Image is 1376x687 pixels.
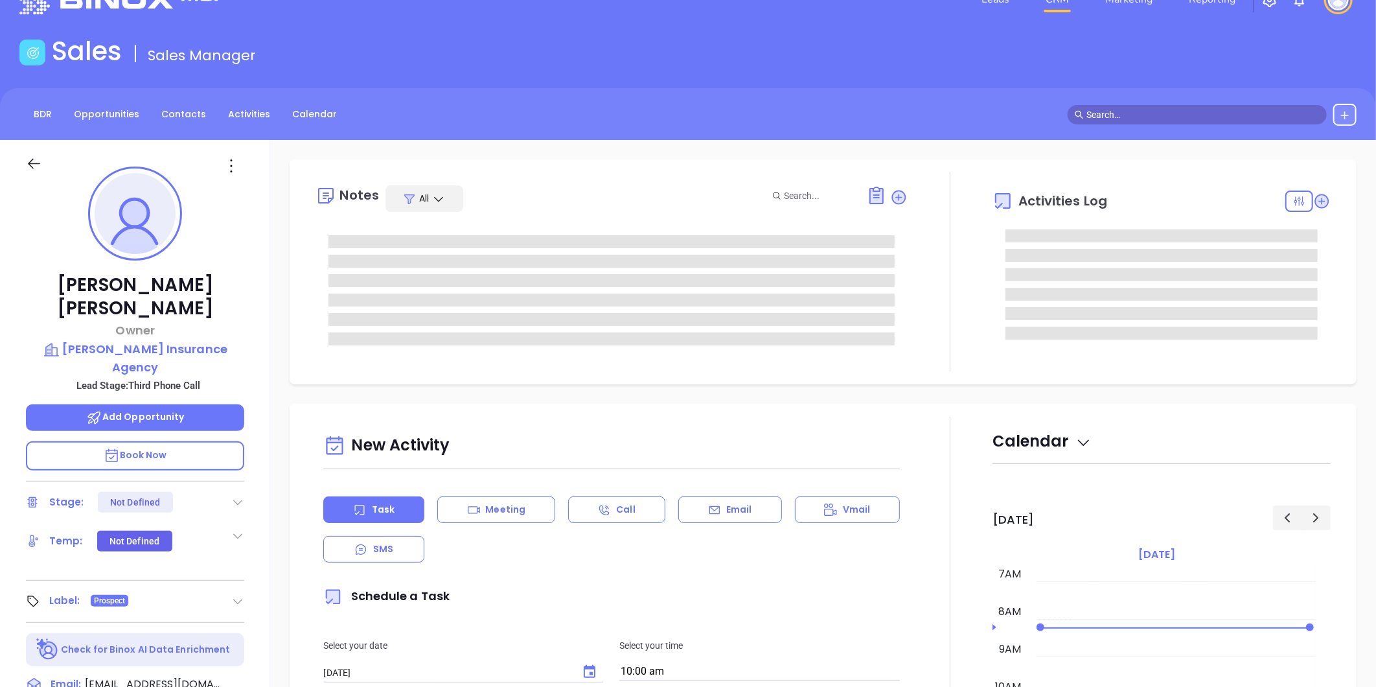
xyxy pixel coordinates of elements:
[66,104,147,125] a: Opportunities
[26,104,60,125] a: BDR
[323,588,450,604] span: Schedule a Task
[992,430,1092,452] span: Calendar
[1301,506,1331,530] button: Next day
[49,531,83,551] div: Temp:
[32,377,244,394] p: Lead Stage: Third Phone Call
[49,493,84,512] div: Stage:
[110,492,160,513] div: Not Defined
[996,642,1024,657] div: 9am
[220,104,278,125] a: Activities
[26,340,244,376] a: [PERSON_NAME] Insurance Agency
[148,45,256,65] span: Sales Manager
[485,503,525,517] p: Meeting
[323,430,900,463] div: New Activity
[49,591,80,611] div: Label:
[1273,506,1302,530] button: Previous day
[104,448,167,461] span: Book Now
[95,173,176,254] img: profile-user
[52,36,122,67] h1: Sales
[996,566,1024,582] div: 7am
[86,410,185,423] span: Add Opportunity
[843,503,871,517] p: Vmail
[94,594,126,608] span: Prospect
[26,274,244,320] p: [PERSON_NAME] [PERSON_NAME]
[992,513,1034,527] h2: [DATE]
[616,503,635,517] p: Call
[619,638,900,653] p: Select your time
[726,503,752,517] p: Email
[784,189,853,203] input: Search...
[61,643,230,657] p: Check for Binox AI Data Enrichment
[577,659,602,685] button: Choose date, selected date is Oct 7, 2025
[323,666,571,679] input: MM/DD/YYYY
[154,104,214,125] a: Contacts
[284,104,345,125] a: Calendar
[339,189,379,202] div: Notes
[1075,110,1084,119] span: search
[996,604,1024,620] div: 8am
[372,503,395,517] p: Task
[1086,108,1320,122] input: Search…
[36,638,59,661] img: Ai-Enrich-DaqCidB-.svg
[419,192,429,205] span: All
[1018,194,1107,207] span: Activities Log
[373,542,393,556] p: SMS
[109,531,159,552] div: Not Defined
[1136,546,1178,564] a: [DATE]
[26,321,244,339] p: Owner
[323,638,604,653] p: Select your date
